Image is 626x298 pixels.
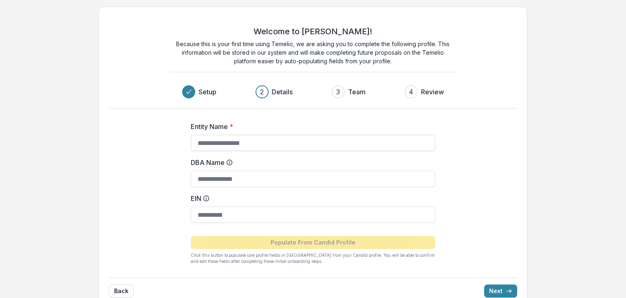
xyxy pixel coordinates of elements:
[260,87,264,97] div: 2
[191,252,435,265] p: Click this button to populate core profile fields in [GEOGRAPHIC_DATA] from your Candid profile. ...
[348,87,366,97] h3: Team
[191,236,435,249] button: Populate From Candid Profile
[484,285,517,298] button: Next
[182,85,444,98] div: Progress
[198,87,216,97] h3: Setup
[421,87,444,97] h3: Review
[191,193,430,203] label: EIN
[409,87,413,97] div: 4
[272,87,293,97] h3: Details
[253,27,372,36] h2: Welcome to [PERSON_NAME]!
[170,40,456,65] p: Because this is your first time using Temelio, we are asking you to complete the following profil...
[109,285,134,298] button: Back
[191,158,430,167] label: DBA Name
[336,87,340,97] div: 3
[191,122,430,131] label: Entity Name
